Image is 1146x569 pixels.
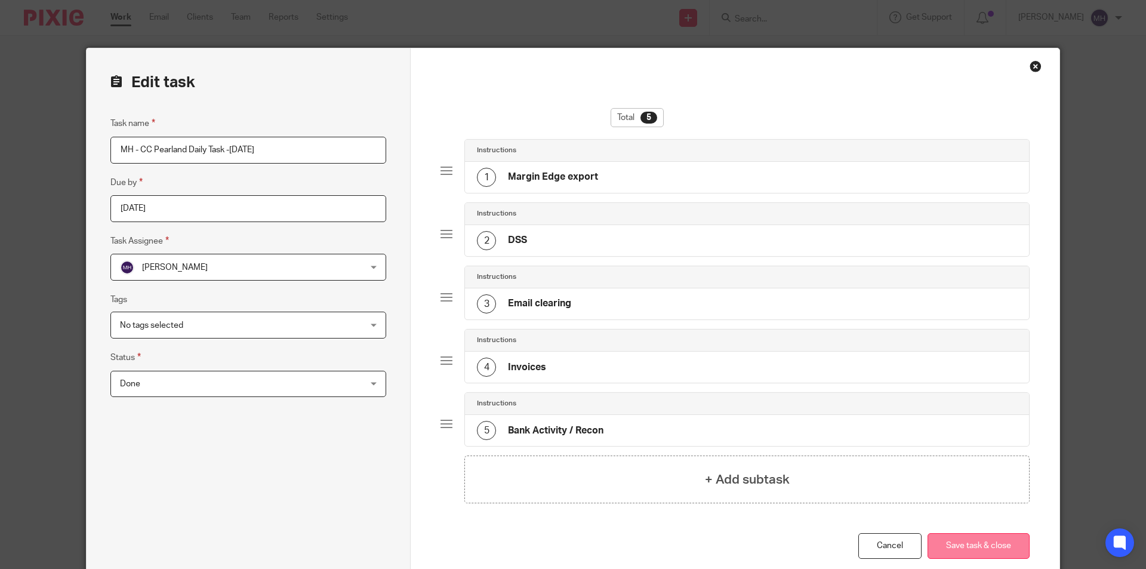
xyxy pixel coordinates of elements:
[858,533,922,559] a: Cancel
[508,297,571,310] h4: Email clearing
[477,421,496,440] div: 5
[110,195,386,222] input: Pick a date
[142,263,208,272] span: [PERSON_NAME]
[120,260,134,275] img: svg%3E
[477,272,516,282] h4: Instructions
[110,116,155,130] label: Task name
[508,171,598,183] h4: Margin Edge export
[1030,60,1042,72] div: Close this dialog window
[477,231,496,250] div: 2
[611,108,664,127] div: Total
[508,425,603,437] h4: Bank Activity / Recon
[110,72,386,93] h2: Edit task
[928,533,1030,559] button: Save task & close
[477,399,516,408] h4: Instructions
[477,209,516,219] h4: Instructions
[110,176,143,189] label: Due by
[110,350,141,364] label: Status
[477,168,496,187] div: 1
[508,361,546,374] h4: Invoices
[477,358,496,377] div: 4
[477,336,516,345] h4: Instructions
[640,112,657,124] div: 5
[477,294,496,313] div: 3
[120,321,183,330] span: No tags selected
[120,380,140,388] span: Done
[110,234,169,248] label: Task Assignee
[508,234,527,247] h4: DSS
[477,146,516,155] h4: Instructions
[705,470,790,489] h4: + Add subtask
[110,294,127,306] label: Tags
